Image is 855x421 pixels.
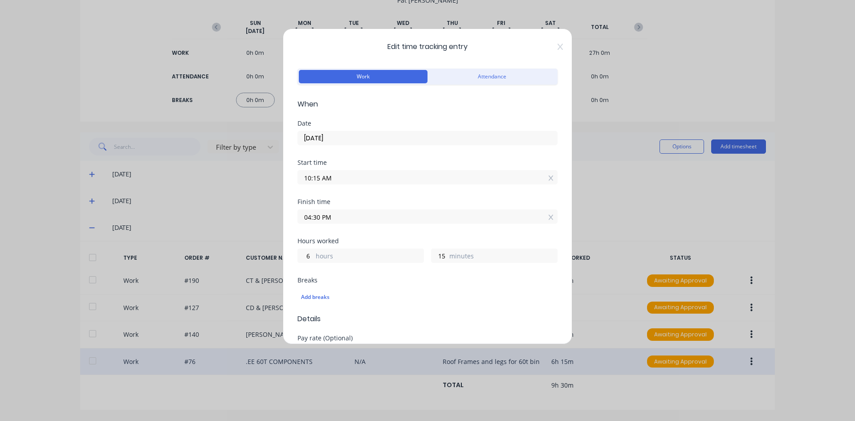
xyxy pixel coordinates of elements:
span: Details [297,314,558,324]
div: Pay rate (Optional) [297,335,558,341]
span: When [297,99,558,110]
label: minutes [449,251,557,262]
div: Hours worked [297,238,558,244]
div: Breaks [297,277,558,283]
div: Start time [297,159,558,166]
input: 0 [432,249,447,262]
button: Attendance [427,70,556,83]
input: 0 [298,249,313,262]
div: Date [297,120,558,127]
div: Add breaks [301,291,554,303]
div: Finish time [297,199,558,205]
button: Work [299,70,427,83]
span: Edit time tracking entry [297,41,558,52]
label: hours [316,251,423,262]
